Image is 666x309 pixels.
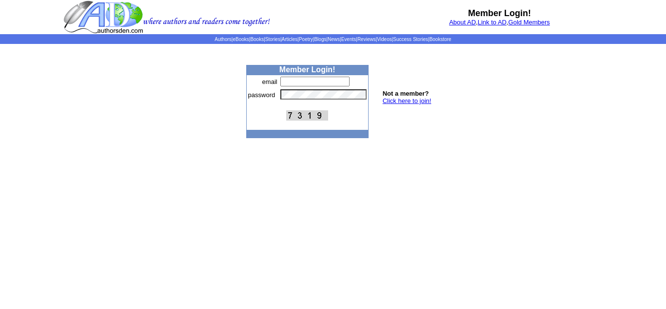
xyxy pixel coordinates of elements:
[468,8,531,18] b: Member Login!
[357,37,376,42] a: Reviews
[299,37,313,42] a: Poetry
[393,37,428,42] a: Success Stories
[248,91,275,99] font: password
[279,65,335,74] b: Member Login!
[286,110,328,121] img: This Is CAPTCHA Image
[262,78,277,85] font: email
[449,19,550,26] font: , ,
[265,37,280,42] a: Stories
[215,37,231,42] a: Authors
[383,90,429,97] b: Not a member?
[509,19,550,26] a: Gold Members
[233,37,249,42] a: eBooks
[383,97,431,104] a: Click here to join!
[341,37,356,42] a: Events
[215,37,451,42] span: | | | | | | | | | | | |
[478,19,507,26] a: Link to AD
[328,37,340,42] a: News
[250,37,264,42] a: Books
[377,37,392,42] a: Videos
[282,37,298,42] a: Articles
[314,37,326,42] a: Blogs
[449,19,476,26] a: About AD
[430,37,451,42] a: Bookstore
